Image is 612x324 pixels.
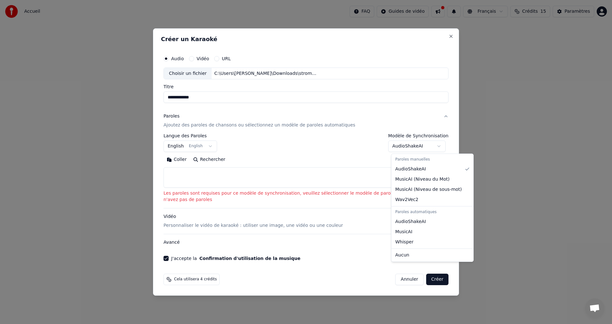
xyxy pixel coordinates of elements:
[395,186,462,193] span: MusicAI ( Niveau de sous-mot )
[393,208,472,217] div: Paroles automatiques
[395,239,413,245] span: Whisper
[395,219,426,225] span: AudioShakeAI
[395,176,449,183] span: MusicAI ( Niveau du Mot )
[395,166,426,172] span: AudioShakeAI
[393,155,472,164] div: Paroles manuelles
[395,229,412,235] span: MusicAI
[395,252,409,258] span: Aucun
[395,197,418,203] span: Wav2Vec2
